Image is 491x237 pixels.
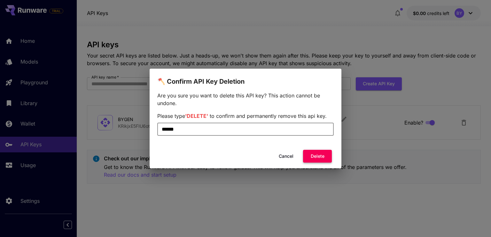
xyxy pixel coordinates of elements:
[157,92,334,107] p: Are you sure you want to delete this API key? This action cannot be undone.
[272,150,300,163] button: Cancel
[157,113,327,119] span: Please type to confirm and permanently remove this api key.
[303,150,332,163] button: Delete
[150,69,341,87] h2: 🪓 Confirm API Key Deletion
[185,113,208,119] span: 'DELETE'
